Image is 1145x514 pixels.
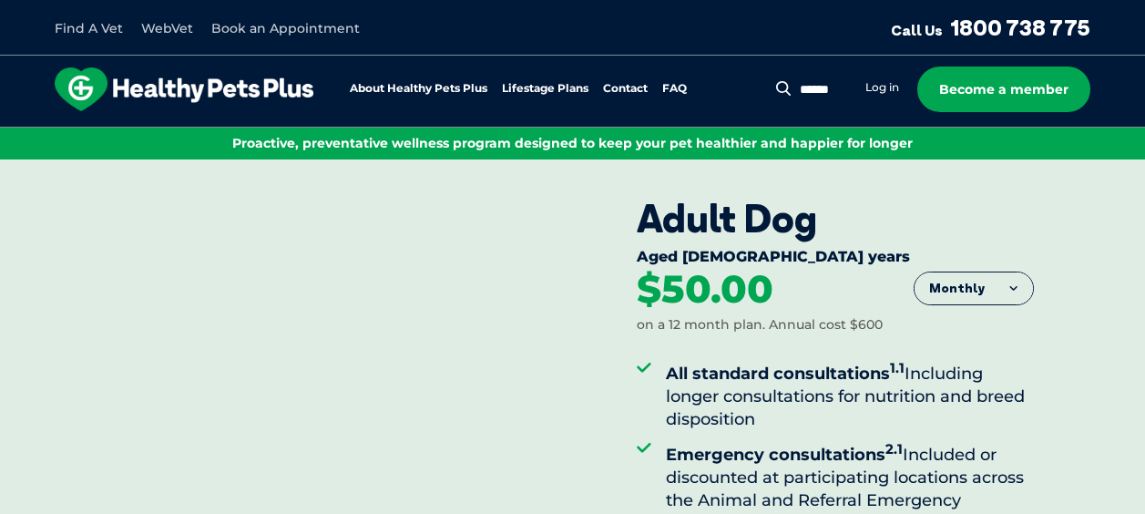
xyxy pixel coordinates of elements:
[637,316,883,334] div: on a 12 month plan. Annual cost $600
[915,272,1033,305] button: Monthly
[141,20,193,36] a: WebVet
[637,196,1034,242] div: Adult Dog
[350,83,487,95] a: About Healthy Pets Plus
[603,83,648,95] a: Contact
[211,20,360,36] a: Book an Appointment
[885,440,903,457] sup: 2.1
[662,83,687,95] a: FAQ
[232,135,913,151] span: Proactive, preventative wellness program designed to keep your pet healthier and happier for longer
[917,67,1090,112] a: Become a member
[666,356,1034,432] li: Including longer consultations for nutrition and breed disposition
[666,364,905,384] strong: All standard consultations
[502,83,588,95] a: Lifestage Plans
[55,20,123,36] a: Find A Vet
[55,67,313,111] img: hpp-logo
[891,21,943,39] span: Call Us
[666,445,903,465] strong: Emergency consultations
[891,14,1090,41] a: Call Us1800 738 775
[637,270,773,310] div: $50.00
[637,248,1034,270] div: Aged [DEMOGRAPHIC_DATA] years
[890,359,905,376] sup: 1.1
[772,79,795,98] button: Search
[865,80,899,95] a: Log in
